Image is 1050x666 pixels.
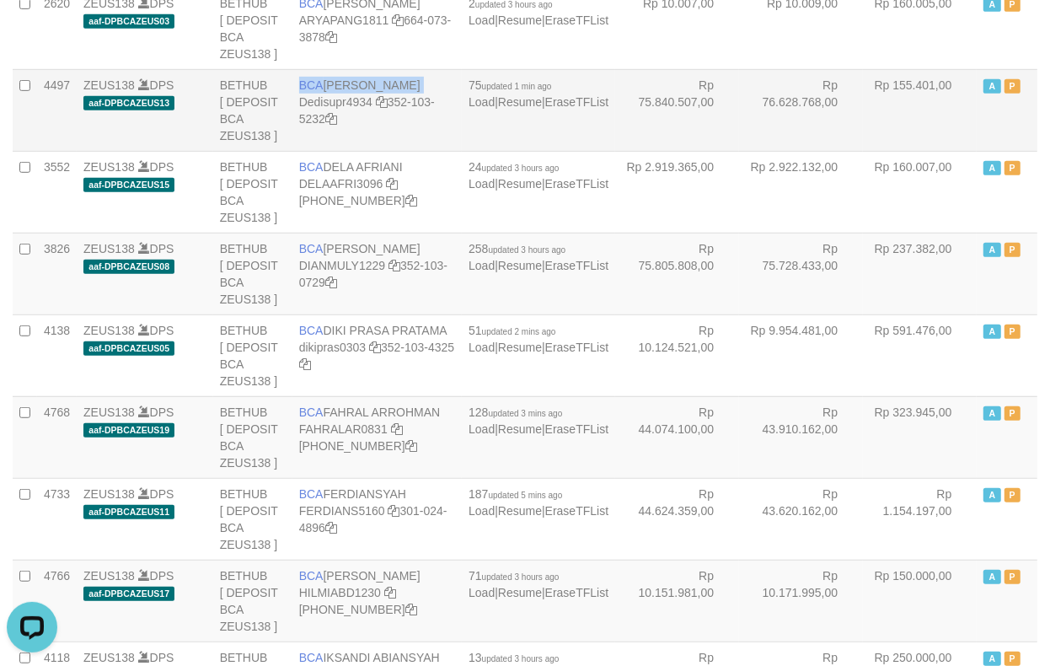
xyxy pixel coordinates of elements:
[1004,79,1021,94] span: Paused
[498,259,542,272] a: Resume
[292,69,462,151] td: [PERSON_NAME] 352-103-5232
[482,164,560,173] span: updated 3 hours ago
[83,423,174,438] span: aaf-DPBCAZEUS19
[482,572,560,582] span: updated 3 hours ago
[77,151,213,233] td: DPS
[83,406,135,419] a: ZEUS138
[469,13,495,27] a: Load
[37,69,77,151] td: 4497
[498,422,542,436] a: Resume
[299,242,324,255] span: BCA
[863,396,977,478] td: Rp 323.945,00
[392,13,404,27] a: Copy ARYAPANG1811 to clipboard
[376,95,388,109] a: Copy Dedisupr4934 to clipboard
[37,478,77,560] td: 4733
[37,314,77,396] td: 4138
[299,504,385,518] a: FERDIANS5160
[469,95,495,109] a: Load
[615,478,739,560] td: Rp 44.624.359,00
[325,30,337,44] a: Copy 6640733878 to clipboard
[83,178,174,192] span: aaf-DPBCAZEUS15
[299,651,324,664] span: BCA
[388,259,400,272] a: Copy DIANMULY1229 to clipboard
[299,487,324,501] span: BCA
[469,160,608,191] span: | |
[299,357,311,371] a: Copy 3521034325 to clipboard
[983,406,1000,421] span: Active
[739,233,863,314] td: Rp 75.728.433,00
[469,504,495,518] a: Load
[739,396,863,478] td: Rp 43.910.162,00
[325,276,337,289] a: Copy 3521030729 to clipboard
[545,95,608,109] a: EraseTFList
[77,478,213,560] td: DPS
[739,151,863,233] td: Rp 2.922.132,00
[405,603,417,616] a: Copy 7495214257 to clipboard
[863,233,977,314] td: Rp 237.382,00
[469,78,551,92] span: 75
[469,406,608,436] span: | |
[863,151,977,233] td: Rp 160.007,00
[545,341,608,354] a: EraseTFList
[489,245,566,255] span: updated 3 hours ago
[77,69,213,151] td: DPS
[469,324,555,337] span: 51
[299,569,324,583] span: BCA
[469,406,562,419] span: 128
[615,151,739,233] td: Rp 2.919.365,00
[615,396,739,478] td: Rp 44.074.100,00
[498,13,542,27] a: Resume
[37,233,77,314] td: 3826
[615,233,739,314] td: Rp 75.805.808,00
[386,177,398,191] a: Copy DELAAFRI3096 to clipboard
[1004,488,1021,502] span: Paused
[292,560,462,642] td: [PERSON_NAME] [PHONE_NUMBER]
[83,324,135,337] a: ZEUS138
[545,259,608,272] a: EraseTFList
[77,314,213,396] td: DPS
[405,194,417,207] a: Copy 8692458639 to clipboard
[983,570,1000,584] span: Active
[299,13,389,27] a: ARYAPANG1811
[292,478,462,560] td: FERDIANSYAH 301-024-4896
[489,491,563,500] span: updated 5 mins ago
[469,569,559,583] span: 71
[213,314,292,396] td: BETHUB [ DEPOSIT BCA ZEUS138 ]
[983,79,1000,94] span: Active
[469,177,495,191] a: Load
[83,341,174,356] span: aaf-DPBCAZEUS05
[391,422,403,436] a: Copy FAHRALAR0831 to clipboard
[615,69,739,151] td: Rp 75.840.507,00
[482,654,560,663] span: updated 3 hours ago
[213,233,292,314] td: BETHUB [ DEPOSIT BCA ZEUS138 ]
[482,327,556,336] span: updated 2 mins ago
[83,505,174,519] span: aaf-DPBCAZEUS11
[469,487,562,501] span: 187
[325,521,337,534] a: Copy 3010244896 to clipboard
[292,151,462,233] td: DELA AFRIANI [PHONE_NUMBER]
[369,341,381,354] a: Copy dikipras0303 to clipboard
[83,587,174,601] span: aaf-DPBCAZEUS17
[739,478,863,560] td: Rp 43.620.162,00
[863,69,977,151] td: Rp 155.401,00
[37,396,77,478] td: 4768
[299,341,366,354] a: dikipras0303
[83,96,174,110] span: aaf-DPBCAZEUS13
[292,396,462,478] td: FAHRAL ARROHMAN [PHONE_NUMBER]
[1004,325,1021,339] span: Paused
[1004,161,1021,175] span: Paused
[469,324,608,354] span: | |
[77,560,213,642] td: DPS
[299,259,385,272] a: DIANMULY1229
[1004,652,1021,666] span: Paused
[983,161,1000,175] span: Active
[292,314,462,396] td: DIKI PRASA PRATAMA 352-103-4325
[83,14,174,29] span: aaf-DPBCAZEUS03
[469,586,495,599] a: Load
[83,260,174,274] span: aaf-DPBCAZEUS08
[292,233,462,314] td: [PERSON_NAME] 352-103-0729
[213,560,292,642] td: BETHUB [ DEPOSIT BCA ZEUS138 ]
[469,259,495,272] a: Load
[83,160,135,174] a: ZEUS138
[469,487,608,518] span: | |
